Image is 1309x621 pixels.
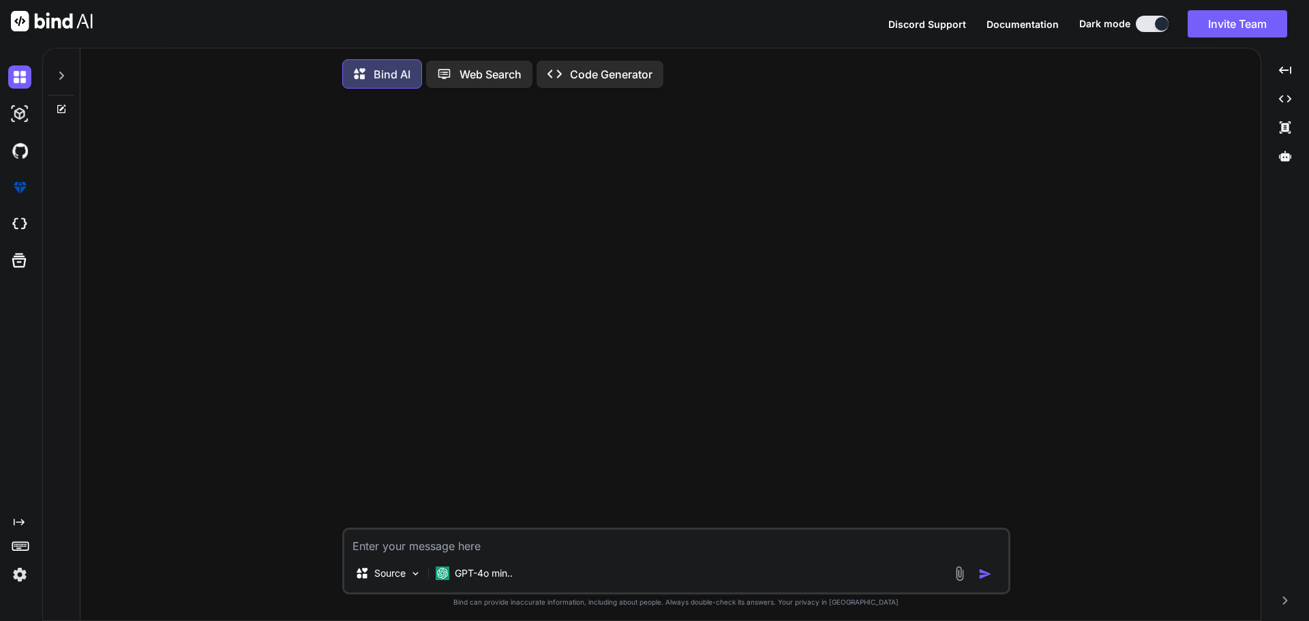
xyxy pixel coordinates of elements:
[888,18,966,30] span: Discord Support
[8,65,31,89] img: darkChat
[987,17,1059,31] button: Documentation
[1188,10,1287,37] button: Invite Team
[8,176,31,199] img: premium
[374,66,410,82] p: Bind AI
[570,66,652,82] p: Code Generator
[11,11,93,31] img: Bind AI
[436,566,449,580] img: GPT-4o mini
[410,568,421,579] img: Pick Models
[888,17,966,31] button: Discord Support
[978,567,992,581] img: icon
[1079,17,1130,31] span: Dark mode
[8,102,31,125] img: darkAi-studio
[374,566,406,580] p: Source
[987,18,1059,30] span: Documentation
[8,563,31,586] img: settings
[8,139,31,162] img: githubDark
[952,566,967,581] img: attachment
[460,66,522,82] p: Web Search
[455,566,513,580] p: GPT-4o min..
[342,597,1010,607] p: Bind can provide inaccurate information, including about people. Always double-check its answers....
[8,213,31,236] img: cloudideIcon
